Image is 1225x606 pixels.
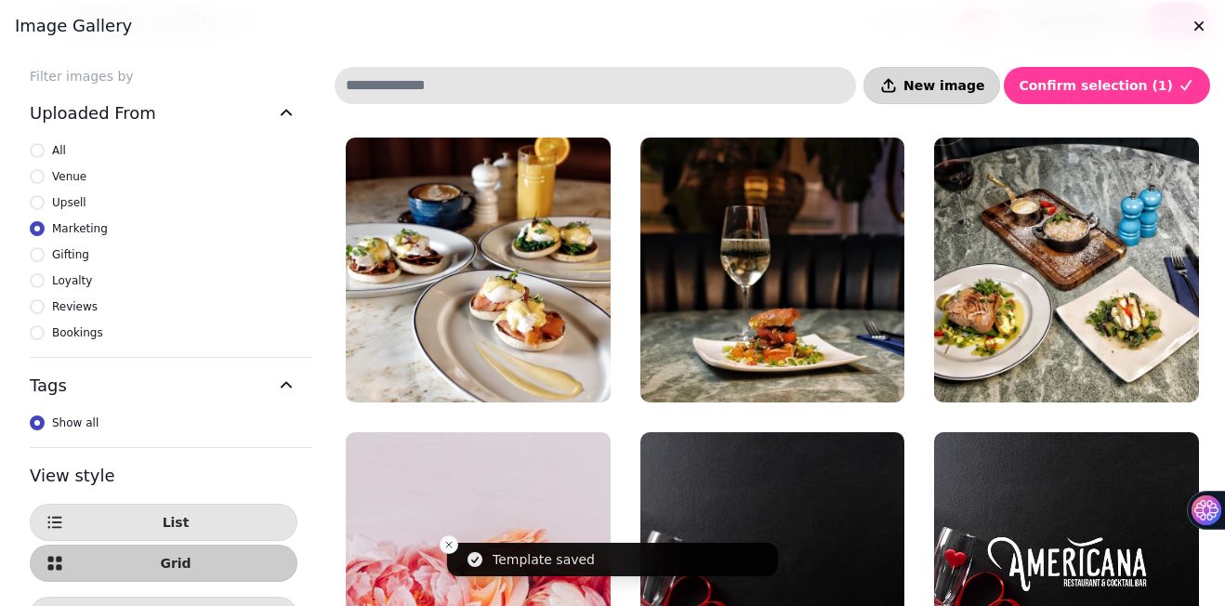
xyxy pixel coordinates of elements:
[70,516,282,529] span: List
[52,141,66,160] span: All
[30,86,297,141] button: Uploaded From
[52,414,99,432] span: Show all
[903,79,984,92] span: New image
[15,67,312,86] label: Filter images by
[934,138,1199,402] img: Americana weekly specials lr.jpg
[30,358,297,414] button: Tags
[52,219,108,238] span: Marketing
[863,67,1000,104] button: New image
[30,414,297,447] div: Tags
[52,323,103,342] span: Bookings
[1019,79,1173,92] span: Confirm selection ( 1 )
[1004,67,1210,104] button: Confirm selection (1)
[52,297,98,316] span: Reviews
[15,15,1210,37] h3: Image gallery
[52,193,86,212] span: Upsell
[52,245,89,264] span: Gifting
[30,504,297,541] button: List
[346,138,611,402] img: Royale Benedict Florentine 3 lf.jpg
[52,271,92,290] span: Loyalty
[70,557,282,570] span: Grid
[30,463,297,489] h3: View style
[640,138,905,402] img: Starter W11 3 Americana.jpg
[52,167,86,186] span: Venue
[30,545,297,582] button: Grid
[30,141,297,357] div: Uploaded From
